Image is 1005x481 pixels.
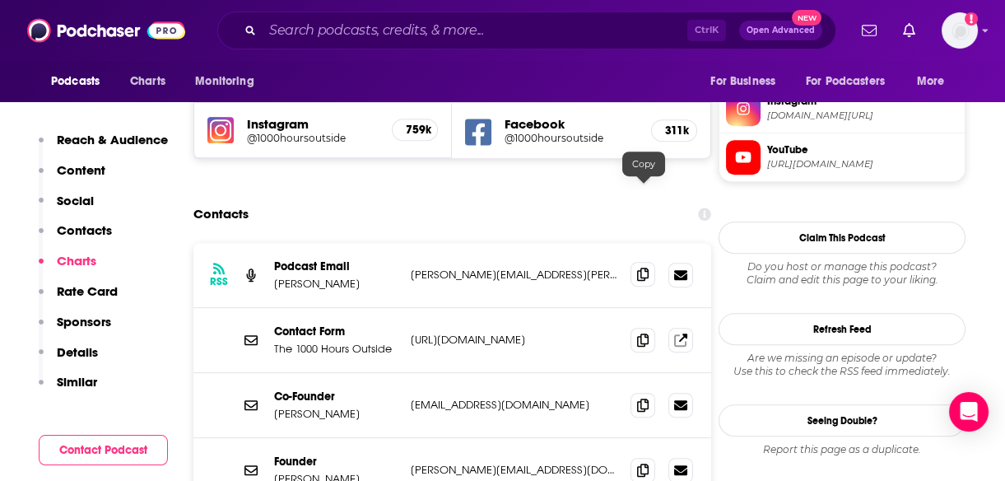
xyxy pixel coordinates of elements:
[719,260,965,273] span: Do you host or manage this podcast?
[39,374,97,404] button: Similar
[57,222,112,238] p: Contacts
[274,455,398,469] p: Founder
[505,132,637,144] a: @1000hoursoutside
[665,124,683,138] h5: 311k
[942,12,978,49] button: Show profile menu
[193,198,249,230] h2: Contacts
[792,10,821,26] span: New
[411,398,617,412] p: [EMAIL_ADDRESS][DOMAIN_NAME]
[57,283,118,299] p: Rate Card
[27,15,185,46] img: Podchaser - Follow, Share and Rate Podcasts
[896,16,922,44] a: Show notifications dropdown
[942,12,978,49] img: User Profile
[39,132,168,162] button: Reach & Audience
[855,16,883,44] a: Show notifications dropdown
[719,313,965,345] button: Refresh Feed
[719,260,965,287] div: Claim and edit this page to your liking.
[207,117,234,143] img: iconImage
[184,66,275,97] button: open menu
[210,275,228,288] h3: RSS
[726,140,958,175] a: YouTube[URL][DOMAIN_NAME]
[505,116,637,132] h5: Facebook
[739,21,822,40] button: Open AdvancedNew
[247,132,379,144] a: @1000hoursoutside
[767,158,958,170] span: https://www.youtube.com/@1000HoursOutside
[622,152,665,176] div: Copy
[726,91,958,126] a: Instagram[DOMAIN_NAME][URL]
[39,435,168,465] button: Contact Podcast
[195,70,254,93] span: Monitoring
[719,443,965,456] div: Report this page as a duplicate.
[274,325,398,339] p: Contact Form
[274,342,398,356] p: The 1000 Hours Outside
[263,17,687,44] input: Search podcasts, credits, & more...
[57,344,98,360] p: Details
[39,344,98,375] button: Details
[747,26,815,35] span: Open Advanced
[57,132,168,147] p: Reach & Audience
[39,222,112,253] button: Contacts
[806,70,885,93] span: For Podcasters
[274,390,398,404] p: Co-Founder
[411,268,617,282] p: [PERSON_NAME][EMAIL_ADDRESS][PERSON_NAME][DOMAIN_NAME]
[39,283,118,314] button: Rate Card
[905,66,965,97] button: open menu
[767,142,958,157] span: YouTube
[406,123,424,137] h5: 759k
[57,162,105,178] p: Content
[411,463,617,477] p: [PERSON_NAME][EMAIL_ADDRESS][DOMAIN_NAME]
[57,314,111,329] p: Sponsors
[130,70,165,93] span: Charts
[719,222,965,254] button: Claim This Podcast
[767,110,958,122] span: instagram.com/1000hoursoutside
[795,66,909,97] button: open menu
[39,253,96,283] button: Charts
[39,162,105,193] button: Content
[687,20,726,41] span: Ctrl K
[710,70,775,93] span: For Business
[57,374,97,390] p: Similar
[949,392,989,432] div: Open Intercom Messenger
[57,193,94,208] p: Social
[719,404,965,437] a: Seeing Double?
[119,66,175,97] a: Charts
[274,407,398,421] p: [PERSON_NAME]
[719,352,965,378] div: Are we missing an episode or update? Use this to check the RSS feed immediately.
[274,277,398,291] p: [PERSON_NAME]
[39,193,94,223] button: Social
[965,12,978,26] svg: Add a profile image
[917,70,945,93] span: More
[274,259,398,273] p: Podcast Email
[699,66,796,97] button: open menu
[411,333,617,347] p: [URL][DOMAIN_NAME]
[39,314,111,344] button: Sponsors
[247,116,379,132] h5: Instagram
[57,253,96,269] p: Charts
[942,12,978,49] span: Logged in as megcassidy
[40,66,121,97] button: open menu
[51,70,100,93] span: Podcasts
[217,12,836,49] div: Search podcasts, credits, & more...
